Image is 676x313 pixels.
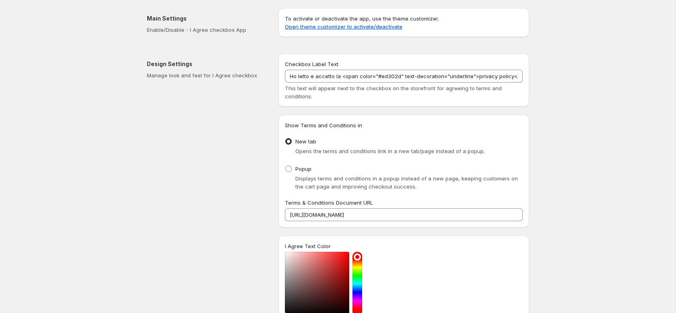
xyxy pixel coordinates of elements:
span: Checkbox Label Text [285,61,338,67]
span: Terms & Conditions Document URL [285,199,373,206]
span: This text will appear next to the checkbox on the storefront for agreeing to terms and conditions. [285,85,502,99]
h2: Main Settings [147,15,266,23]
label: I Agree Text Color [285,242,331,250]
span: Popup [295,166,311,172]
span: Displays terms and conditions in a popup instead of a new page, keeping customers on the cart pag... [295,175,518,190]
p: To activate or deactivate the app, use the theme customizer. [285,15,523,31]
span: Opens the terms and conditions link in a new tab/page instead of a popup. [295,148,485,154]
h2: Design Settings [147,60,266,68]
iframe: Tidio Chat [566,261,672,299]
span: Show Terms and Conditions in [285,122,362,129]
p: Manage look and feel for I Agree checkbox [147,71,266,79]
input: https://yourstoredomain.com/termsandconditions.html [285,208,523,221]
p: Enable/Disable - I Agree checkbox App [147,26,266,34]
a: Open theme customizer to activate/deactivate [285,23,402,30]
span: New tab [295,138,316,145]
